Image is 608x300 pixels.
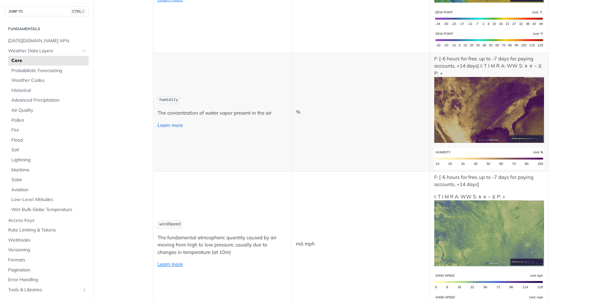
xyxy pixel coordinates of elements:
span: Historical [11,87,87,94]
span: Expand image [434,230,544,236]
span: [DATE][DOMAIN_NAME] APIs [8,38,87,44]
span: Expand image [434,155,544,161]
span: Access Keys [8,217,87,224]
p: m/s mph [296,240,425,248]
a: Historical [8,86,89,95]
a: Formats [5,255,89,265]
a: Learn more [158,122,183,128]
span: windSpeed [159,222,181,227]
span: Solar [11,177,87,183]
a: Wet Bulb Globe Temperature [8,205,89,215]
a: Solar [8,175,89,185]
span: Flood [11,137,87,144]
a: Weather Codes [8,76,89,85]
span: Soil [11,147,87,153]
span: Rate Limiting & Tokens [8,227,87,233]
span: Lightning [11,157,87,163]
a: Versioning [5,245,89,255]
span: CTRL-/ [71,9,85,14]
span: Expand image [434,106,544,112]
span: Core [11,57,87,64]
a: Webhooks [5,235,89,245]
p: F: [-6 hours for free, up to -7 days for paying accounts, +14 days] [434,174,544,188]
span: Error Handling [8,277,87,283]
p: % [296,108,425,116]
a: Probabilistic Forecasting [8,66,89,76]
span: Fire [11,127,87,133]
span: Expand image [434,36,544,43]
span: Maritime [11,167,87,173]
button: Show subpages for Tools & Libraries [82,287,87,293]
a: Lightning [8,155,89,165]
a: Rate Limiting & Tokens [5,225,89,235]
span: Weather Data Layers [8,48,80,54]
span: Pollen [11,117,87,124]
span: Probabilistic Forecasting [11,68,87,74]
a: Fire [8,125,89,135]
a: Learn more [158,261,183,267]
span: Advanced Precipitation [11,97,87,104]
p: F: [-6 hours for free, up to -7 days for paying accounts, +14 days] I: T I M R A: WW S: ∧ ∨ ~ ⧖ P: + [434,55,544,143]
span: Versioning [8,247,87,253]
a: Core [8,56,89,66]
a: Weather Data LayersHide subpages for Weather Data Layers [5,46,89,56]
span: Aviation [11,187,87,193]
p: The fundamental atmospheric quantity caused by air moving from high to low pressure, usually due ... [158,234,287,256]
span: Webhooks [8,237,87,244]
span: Low-Level Altitudes [11,196,87,203]
a: Aviation [8,185,89,195]
a: Access Keys [5,216,89,225]
span: Formats [8,257,87,263]
a: Low-Level Altitudes [8,195,89,205]
h2: Fundamentals [5,26,89,32]
button: Hide subpages for Weather Data Layers [82,48,87,54]
a: Pollen [8,116,89,125]
span: humidity [159,98,178,102]
a: [DATE][DOMAIN_NAME] APIs [5,36,89,46]
a: Soil [8,145,89,155]
p: I: T I M R A: WW S: ∧ ∨ ~ ⧖ P: + [434,193,544,266]
span: Wet Bulb Globe Temperature [11,206,87,213]
span: Pagination [8,267,87,273]
a: Flood [8,135,89,145]
a: Error Handling [5,275,89,285]
span: Expand image [434,15,544,21]
a: Advanced Precipitation [8,95,89,105]
p: The concentration of water vapor present in the air [158,109,287,117]
a: Air Quality [8,106,89,115]
a: Maritime [8,165,89,175]
button: JUMP TOCTRL-/ [5,6,89,16]
span: Tools & Libraries [8,287,80,293]
span: Weather Codes [11,77,87,84]
a: Pagination [5,265,89,275]
a: Tools & LibrariesShow subpages for Tools & Libraries [5,285,89,295]
span: Air Quality [11,107,87,114]
span: Expand image [434,278,544,284]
